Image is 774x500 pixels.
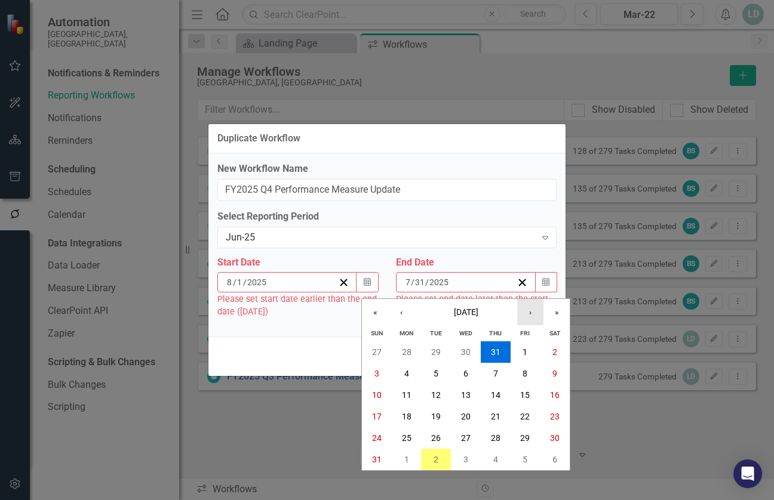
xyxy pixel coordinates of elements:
[388,299,414,325] button: ‹
[511,363,540,384] button: August 8, 2025
[451,406,481,427] button: August 20, 2025
[550,390,560,400] abbr: August 16, 2025
[362,406,392,427] button: August 17, 2025
[543,299,570,325] button: »
[481,449,511,470] button: September 4, 2025
[459,329,472,337] abbr: Wednesday
[404,369,409,378] abbr: August 4, 2025
[481,341,511,363] button: July 31, 2025
[511,341,540,363] button: August 1, 2025
[372,455,382,464] abbr: August 31, 2025
[372,390,382,400] abbr: August 10, 2025
[362,299,388,325] button: «
[217,210,557,224] label: Select Reporting Period
[540,341,570,363] button: August 2, 2025
[374,369,379,378] abbr: August 3, 2025
[362,363,392,384] button: August 3, 2025
[481,406,511,427] button: August 21, 2025
[523,455,527,464] abbr: September 5, 2025
[434,455,438,464] abbr: September 2, 2025
[430,329,442,337] abbr: Tuesday
[396,292,557,318] div: Please set end date later than the start date ([DATE])
[411,277,414,288] span: /
[520,433,530,443] abbr: August 29, 2025
[400,329,413,337] abbr: Monday
[362,341,392,363] button: July 27, 2025
[392,363,422,384] button: August 4, 2025
[481,384,511,406] button: August 14, 2025
[552,455,557,464] abbr: September 6, 2025
[451,427,481,449] button: August 27, 2025
[461,412,471,421] abbr: August 20, 2025
[540,384,570,406] button: August 16, 2025
[540,427,570,449] button: August 30, 2025
[421,384,451,406] button: August 12, 2025
[421,406,451,427] button: August 19, 2025
[431,433,441,443] abbr: August 26, 2025
[372,347,382,357] abbr: July 27, 2025
[540,449,570,470] button: September 6, 2025
[493,369,498,378] abbr: August 7, 2025
[372,433,382,443] abbr: August 24, 2025
[489,329,502,337] abbr: Thursday
[429,276,449,288] input: yyyy
[491,433,500,443] abbr: August 28, 2025
[491,347,500,357] abbr: July 31, 2025
[511,384,540,406] button: August 15, 2025
[431,347,441,357] abbr: July 29, 2025
[454,307,478,317] span: [DATE]
[431,390,441,400] abbr: August 12, 2025
[402,390,411,400] abbr: August 11, 2025
[550,412,560,421] abbr: August 23, 2025
[520,390,530,400] abbr: August 15, 2025
[402,433,411,443] abbr: August 25, 2025
[511,449,540,470] button: September 5, 2025
[217,179,557,201] input: Name
[481,427,511,449] button: August 28, 2025
[540,363,570,384] button: August 9, 2025
[523,369,527,378] abbr: August 8, 2025
[414,276,425,288] input: dd
[243,277,247,288] span: /
[425,277,429,288] span: /
[233,277,236,288] span: /
[451,363,481,384] button: August 6, 2025
[392,449,422,470] button: September 1, 2025
[463,455,468,464] abbr: September 3, 2025
[392,406,422,427] button: August 18, 2025
[463,369,468,378] abbr: August 6, 2025
[402,412,411,421] abbr: August 18, 2025
[371,329,383,337] abbr: Sunday
[733,459,762,488] div: Open Intercom Messenger
[540,406,570,427] button: August 23, 2025
[362,427,392,449] button: August 24, 2025
[451,341,481,363] button: July 30, 2025
[217,133,300,144] div: Duplicate Workflow
[451,384,481,406] button: August 13, 2025
[520,412,530,421] abbr: August 22, 2025
[217,256,378,270] div: Start Date
[421,363,451,384] button: August 5, 2025
[481,363,511,384] button: August 7, 2025
[421,341,451,363] button: July 29, 2025
[491,412,500,421] abbr: August 21, 2025
[404,455,409,464] abbr: September 1, 2025
[520,329,530,337] abbr: Friday
[434,369,438,378] abbr: August 5, 2025
[402,347,411,357] abbr: July 28, 2025
[217,292,378,318] div: Please set start date earlier than the end date ([DATE])
[392,384,422,406] button: August 11, 2025
[461,390,471,400] abbr: August 13, 2025
[461,433,471,443] abbr: August 27, 2025
[392,427,422,449] button: August 25, 2025
[552,369,557,378] abbr: August 9, 2025
[421,427,451,449] button: August 26, 2025
[362,384,392,406] button: August 10, 2025
[217,162,557,176] label: New Workflow Name
[552,347,557,357] abbr: August 2, 2025
[396,256,557,270] div: End Date
[431,412,441,421] abbr: August 19, 2025
[517,299,543,325] button: ›
[392,341,422,363] button: July 28, 2025
[549,329,561,337] abbr: Saturday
